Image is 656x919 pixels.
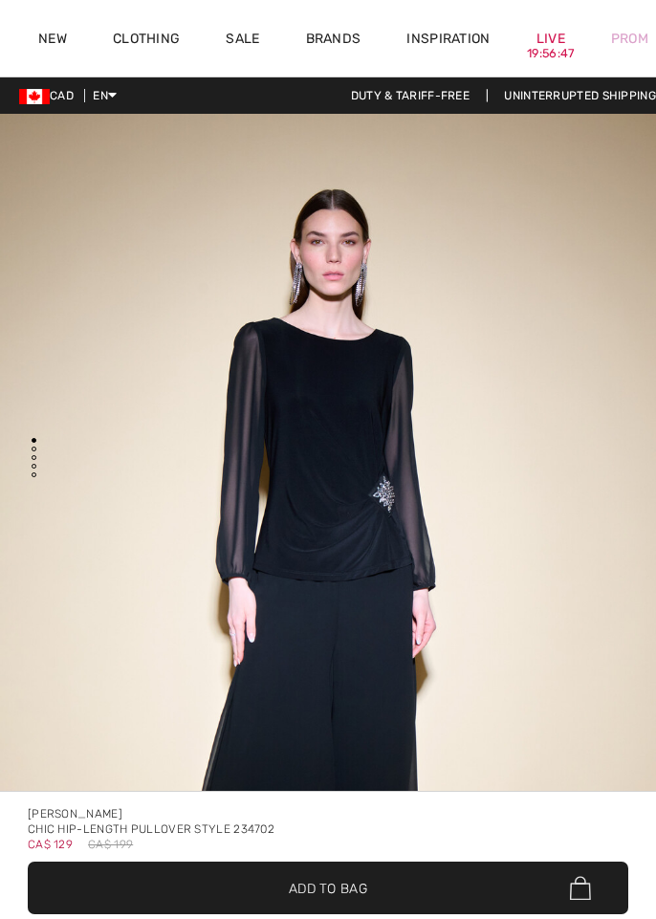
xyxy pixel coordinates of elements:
[28,821,628,837] div: Chic Hip-length Pullover Style 234702
[226,31,259,51] a: Sale
[570,876,591,901] img: Bag.svg
[611,29,648,49] a: Prom
[28,806,628,821] div: [PERSON_NAME]
[19,89,81,102] span: CAD
[28,862,628,914] button: Add to Bag
[19,89,50,104] img: Canadian Dollar
[527,45,574,63] div: 19:56:47
[93,89,117,102] span: EN
[28,831,73,851] span: CA$ 129
[38,31,67,51] a: New
[306,31,361,51] a: Brands
[406,31,490,51] span: Inspiration
[88,837,133,852] span: CA$ 199
[289,878,367,898] span: Add to Bag
[113,31,180,51] a: Clothing
[536,29,565,49] a: Live19:56:47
